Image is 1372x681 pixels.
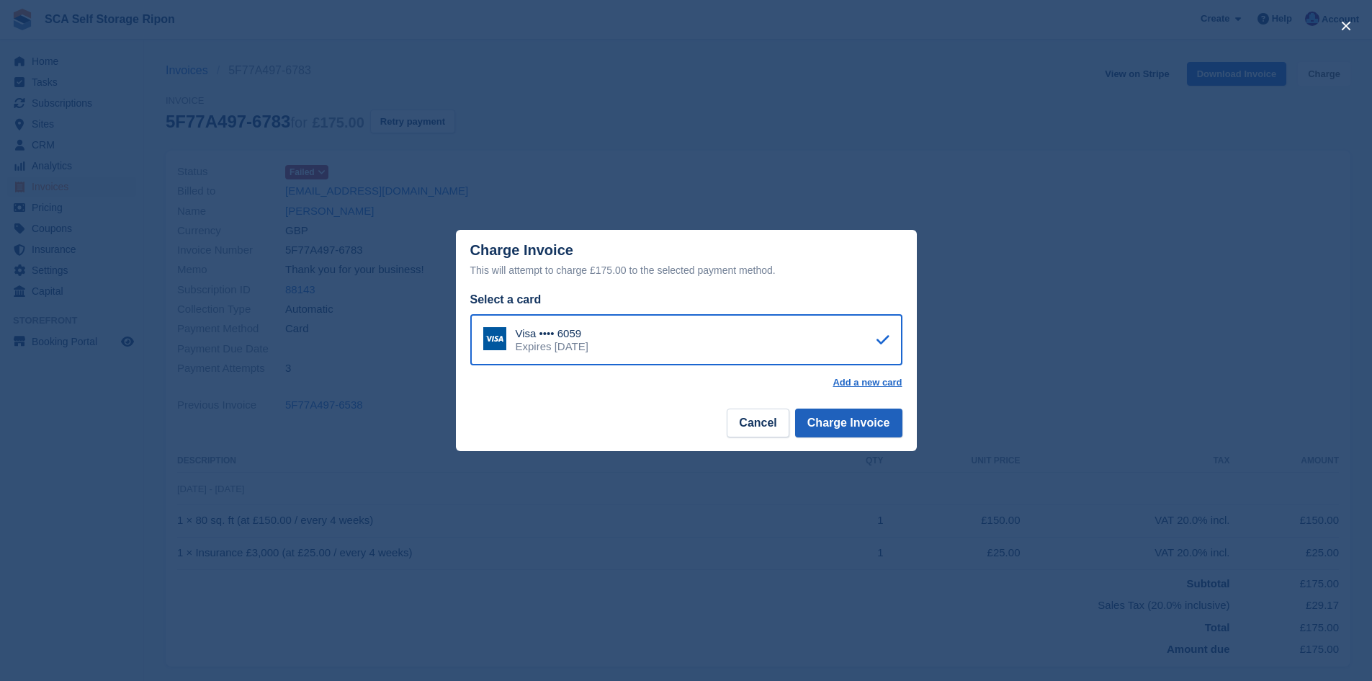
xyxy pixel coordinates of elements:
div: Visa •••• 6059 [516,327,588,340]
button: Cancel [727,409,789,437]
div: Charge Invoice [470,242,902,279]
div: Select a card [470,291,902,308]
a: Add a new card [833,377,902,388]
button: Charge Invoice [795,409,902,437]
button: close [1335,14,1358,37]
img: Visa Logo [483,327,506,350]
div: This will attempt to charge £175.00 to the selected payment method. [470,262,902,279]
div: Expires [DATE] [516,340,588,353]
